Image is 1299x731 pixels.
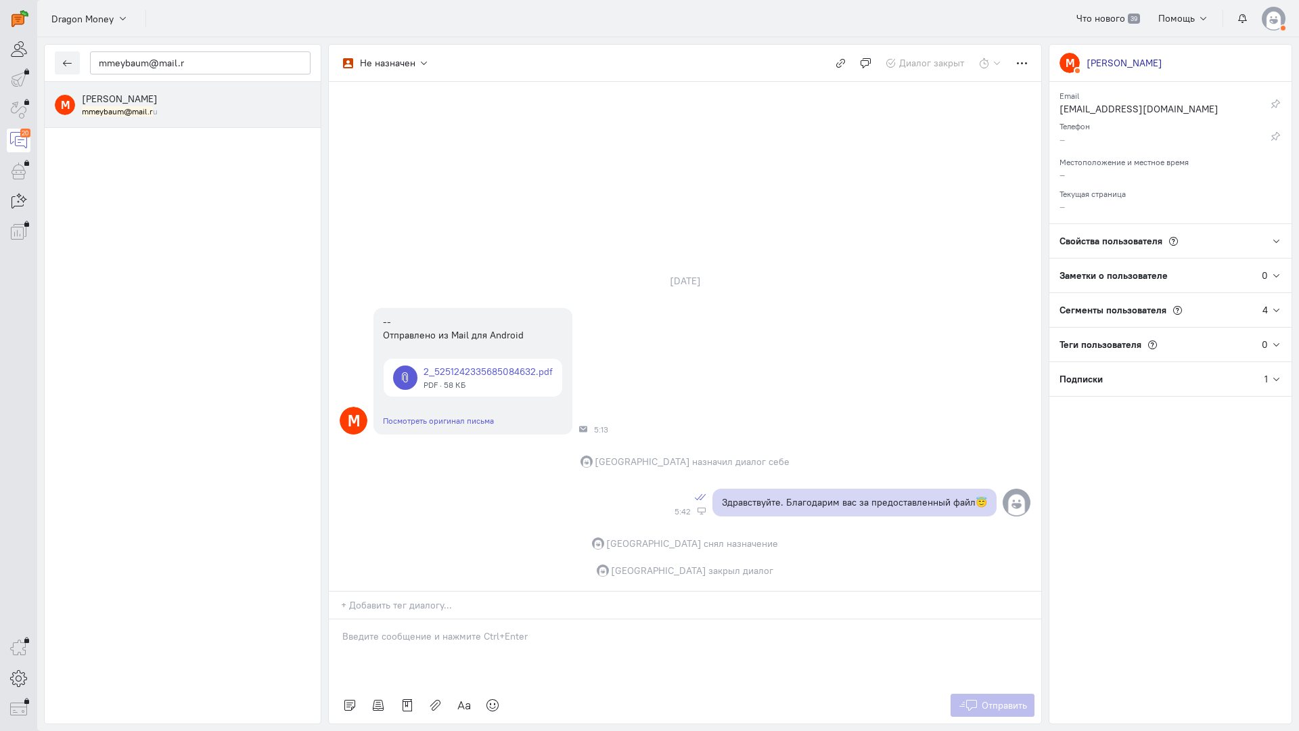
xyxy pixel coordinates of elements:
div: 1 [1264,372,1268,386]
span: Сегменты пользователя [1059,304,1166,316]
div: [PERSON_NAME] [1087,56,1162,70]
div: 20 [20,129,30,137]
span: Диалог закрыт [899,57,964,69]
span: [GEOGRAPHIC_DATA] [611,564,706,577]
button: Отправить [951,694,1035,717]
span: назначил диалог себе [692,455,790,468]
span: – [1059,169,1065,181]
p: Здравствуйте. Благодарим вас за предоставленный файл😇 [722,495,987,509]
input: Поиск по имени, почте, телефону [90,51,311,74]
span: 5:13 [594,425,608,435]
small: mmeybaum@mail.ru [82,106,158,117]
button: Диалог закрыт [878,51,972,74]
span: Помощь [1158,12,1195,24]
a: Что нового 39 [1069,7,1147,30]
span: Максим Мейбаум [82,93,158,105]
span: [GEOGRAPHIC_DATA] [595,455,690,468]
button: Не назначен [336,51,436,74]
div: Подписки [1049,362,1264,396]
span: Свойства пользователя [1059,235,1162,247]
mark: mmeybaum@mail.r [82,106,153,116]
small: Email [1059,87,1079,101]
button: Помощь [1151,7,1216,30]
div: 0 [1262,338,1268,351]
text: М [348,411,360,430]
div: Не назначен [360,56,415,70]
div: Местоположение и местное время [1059,153,1281,168]
div: Веб-панель [698,507,706,515]
span: Теги пользователя [1059,338,1141,351]
div: Текущая страница [1059,185,1281,200]
span: [GEOGRAPHIC_DATA] [606,537,702,550]
span: 5:42 [675,507,691,516]
div: [EMAIL_ADDRESS][DOMAIN_NAME] [1059,102,1249,119]
text: М [1066,56,1074,70]
text: М [61,97,70,112]
img: carrot-quest.svg [12,10,28,27]
span: закрыл диалог [708,564,773,577]
span: Отправить [982,699,1027,711]
div: -- Отправлено из Mail для Android [383,315,563,342]
a: Посмотреть оригинал письма [383,416,494,426]
small: Телефон [1059,118,1090,131]
div: Заметки о пользователе [1049,259,1262,292]
div: [DATE] [655,271,716,290]
div: 0 [1262,269,1268,282]
span: – [1059,200,1065,213]
span: Dragon Money [51,12,114,26]
img: default-v4.png [1262,7,1285,30]
div: – [1059,133,1249,150]
div: 4 [1262,303,1268,317]
span: снял назначение [704,537,778,550]
div: Почта [579,425,587,433]
span: Что нового [1076,12,1125,24]
a: 20 [7,129,30,152]
button: Dragon Money [44,6,135,30]
span: 39 [1128,14,1139,24]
